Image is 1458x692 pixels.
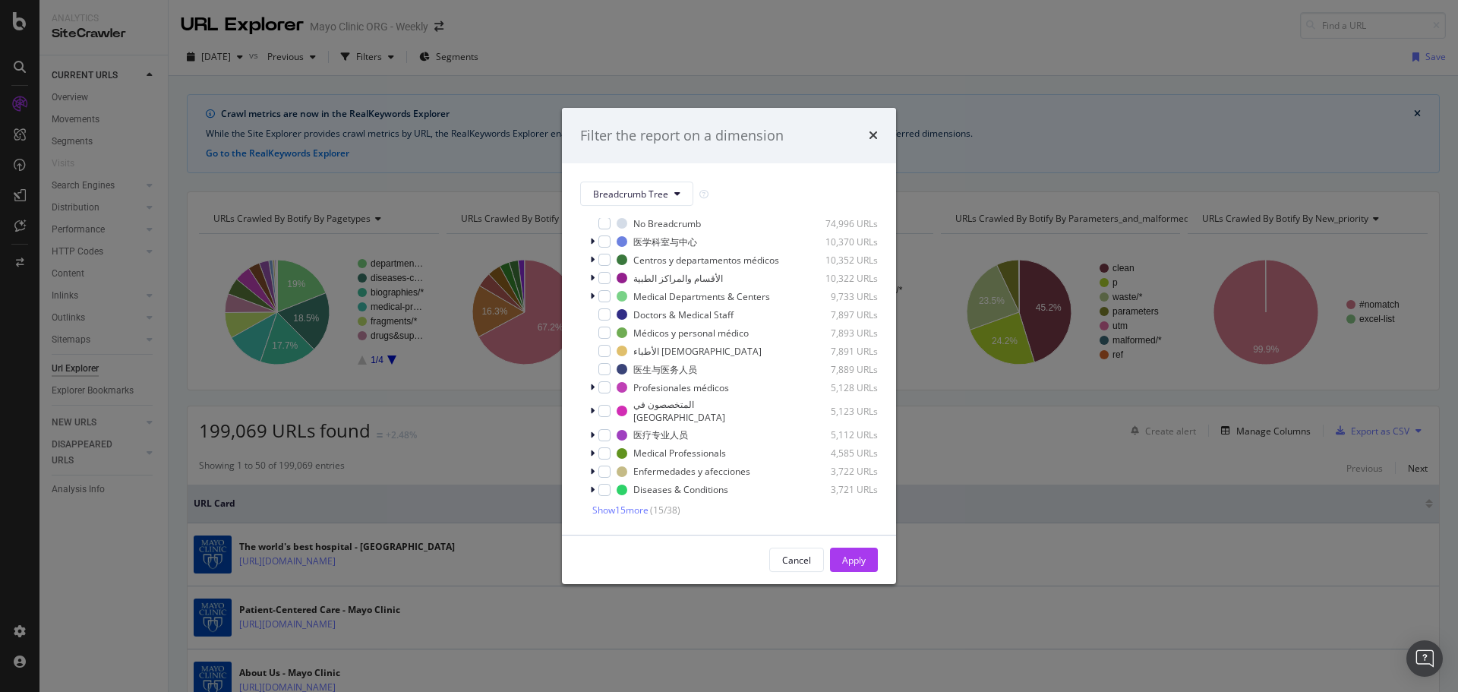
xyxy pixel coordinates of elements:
[803,235,878,248] div: 10,370 URLs
[633,483,728,496] div: Diseases & Conditions
[803,381,878,394] div: 5,128 URLs
[633,290,770,303] div: Medical Departments & Centers
[633,272,723,285] div: الأقسام والمراكز الطبية
[803,345,878,358] div: 7,891 URLs
[803,217,878,230] div: 74,996 URLs
[633,381,729,394] div: Profesionales médicos
[803,483,878,496] div: 3,721 URLs
[842,554,866,567] div: Apply
[633,398,784,424] div: المتخصصون في [GEOGRAPHIC_DATA]
[803,363,878,376] div: 7,889 URLs
[562,108,896,585] div: modal
[803,272,878,285] div: 10,322 URLs
[803,447,878,460] div: 4,585 URLs
[869,126,878,146] div: times
[633,235,697,248] div: 医学科室与中心
[593,188,668,201] span: Breadcrumb Tree
[592,504,649,517] span: Show 15 more
[830,548,878,572] button: Apply
[803,428,878,441] div: 5,112 URLs
[806,405,878,418] div: 5,123 URLs
[633,447,726,460] div: Medical Professionals
[633,428,688,441] div: 医疗专业人员
[633,363,697,376] div: 医生与医务人员
[633,308,734,321] div: Doctors & Medical Staff
[803,254,878,267] div: 10,352 URLs
[803,308,878,321] div: 7,897 URLs
[633,465,750,478] div: Enfermedades y afecciones
[633,217,701,230] div: No Breadcrumb
[803,327,878,340] div: 7,893 URLs
[803,290,878,303] div: 9,733 URLs
[580,182,693,206] button: Breadcrumb Tree
[769,548,824,572] button: Cancel
[782,554,811,567] div: Cancel
[633,254,779,267] div: Centros y departamentos médicos
[580,126,784,146] div: Filter the report on a dimension
[650,504,680,517] span: ( 15 / 38 )
[803,465,878,478] div: 3,722 URLs
[633,345,762,358] div: الأطباء [DEMOGRAPHIC_DATA]
[1406,640,1443,677] div: Open Intercom Messenger
[633,327,749,340] div: Médicos y personal médico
